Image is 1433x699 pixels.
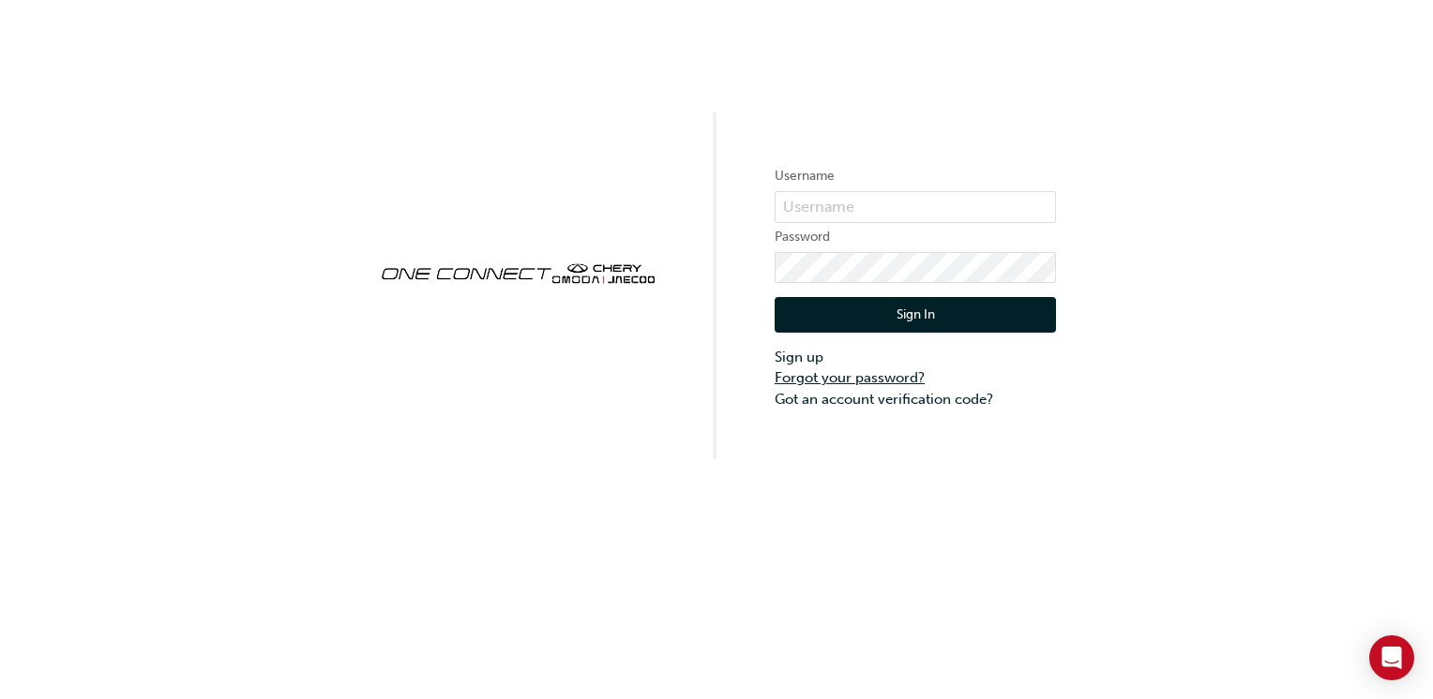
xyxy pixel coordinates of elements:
[775,367,1056,389] a: Forgot your password?
[775,165,1056,187] label: Username
[775,226,1056,248] label: Password
[1369,635,1414,680] div: Open Intercom Messenger
[775,389,1056,410] a: Got an account verification code?
[775,191,1056,223] input: Username
[377,247,658,296] img: oneconnect
[775,297,1056,333] button: Sign In
[775,347,1056,368] a: Sign up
